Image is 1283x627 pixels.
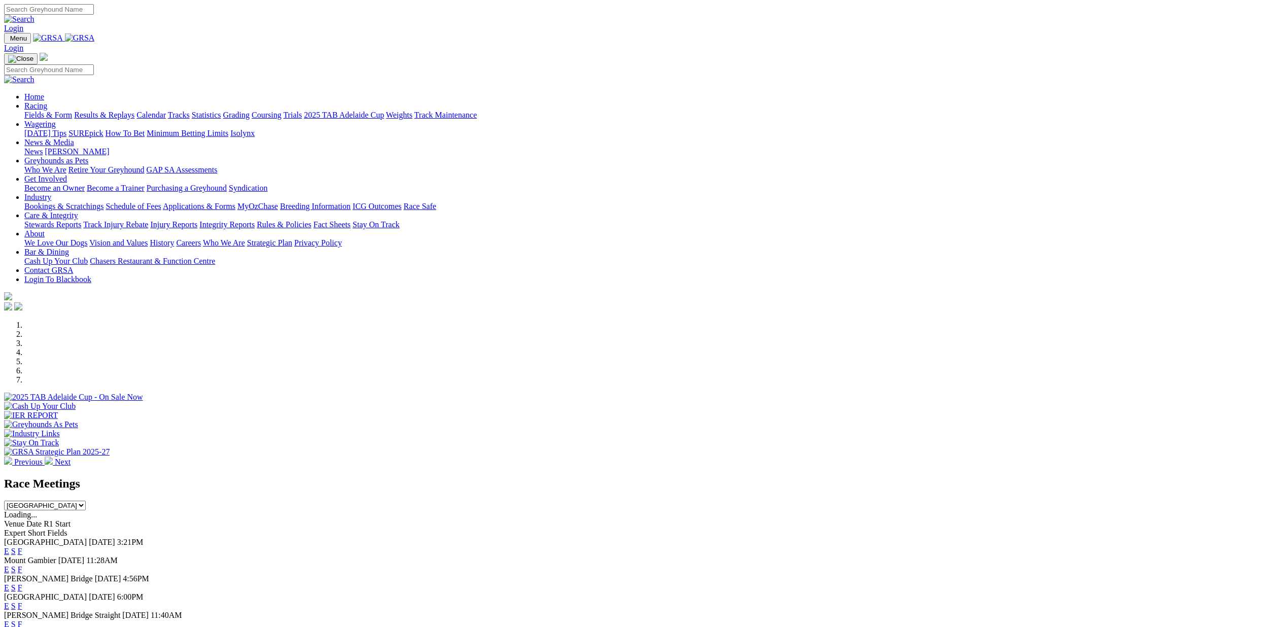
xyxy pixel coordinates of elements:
div: About [24,238,1279,248]
a: S [11,547,16,555]
span: Previous [14,458,43,466]
a: Minimum Betting Limits [147,129,228,137]
div: Industry [24,202,1279,211]
div: Care & Integrity [24,220,1279,229]
span: 11:40AM [151,611,182,619]
span: Menu [10,34,27,42]
a: Contact GRSA [24,266,73,274]
span: [PERSON_NAME] Bridge Straight [4,611,120,619]
a: Become an Owner [24,184,85,192]
a: Coursing [252,111,282,119]
a: Isolynx [230,129,255,137]
img: logo-grsa-white.png [40,53,48,61]
a: News & Media [24,138,74,147]
a: Fields & Form [24,111,72,119]
a: Injury Reports [150,220,197,229]
span: Next [55,458,71,466]
img: 2025 TAB Adelaide Cup - On Sale Now [4,393,143,402]
a: Wagering [24,120,56,128]
img: GRSA Strategic Plan 2025-27 [4,447,110,457]
span: 3:21PM [117,538,144,546]
span: [GEOGRAPHIC_DATA] [4,538,87,546]
a: About [24,229,45,238]
a: 2025 TAB Adelaide Cup [304,111,384,119]
span: 11:28AM [86,556,118,565]
a: F [18,602,22,610]
input: Search [4,4,94,15]
span: [DATE] [89,538,115,546]
a: Vision and Values [89,238,148,247]
a: Login [4,44,23,52]
a: [PERSON_NAME] [45,147,109,156]
h2: Race Meetings [4,477,1279,491]
a: S [11,583,16,592]
img: Close [8,55,33,63]
span: [DATE] [95,574,121,583]
a: SUREpick [68,129,103,137]
a: Tracks [168,111,190,119]
a: Applications & Forms [163,202,235,211]
img: Cash Up Your Club [4,402,76,411]
a: How To Bet [106,129,145,137]
img: chevron-left-pager-white.svg [4,457,12,465]
div: Greyhounds as Pets [24,165,1279,175]
a: MyOzChase [237,202,278,211]
a: [DATE] Tips [24,129,66,137]
a: Greyhounds as Pets [24,156,88,165]
a: Results & Replays [74,111,134,119]
img: chevron-right-pager-white.svg [45,457,53,465]
a: E [4,565,9,574]
a: Trials [283,111,302,119]
a: F [18,583,22,592]
img: GRSA [65,33,95,43]
img: GRSA [33,33,63,43]
img: logo-grsa-white.png [4,292,12,300]
span: Mount Gambier [4,556,56,565]
span: Loading... [4,510,37,519]
img: Greyhounds As Pets [4,420,78,429]
a: Careers [176,238,201,247]
span: 6:00PM [117,593,144,601]
span: [DATE] [89,593,115,601]
img: twitter.svg [14,302,22,310]
a: Login To Blackbook [24,275,91,284]
div: Wagering [24,129,1279,138]
a: S [11,565,16,574]
a: Fact Sheets [314,220,351,229]
span: Expert [4,529,26,537]
a: Race Safe [403,202,436,211]
a: Grading [223,111,250,119]
span: Fields [47,529,67,537]
a: Previous [4,458,45,466]
span: Short [28,529,46,537]
a: Bookings & Scratchings [24,202,103,211]
a: Schedule of Fees [106,202,161,211]
a: F [18,547,22,555]
a: History [150,238,174,247]
img: Industry Links [4,429,60,438]
a: Bar & Dining [24,248,69,256]
a: Login [4,24,23,32]
a: ICG Outcomes [353,202,401,211]
a: Syndication [229,184,267,192]
a: Track Maintenance [414,111,477,119]
a: F [18,565,22,574]
a: Strategic Plan [247,238,292,247]
span: [PERSON_NAME] Bridge [4,574,93,583]
a: Weights [386,111,412,119]
button: Toggle navigation [4,33,31,44]
span: R1 Start [44,519,71,528]
a: Industry [24,193,51,201]
a: Integrity Reports [199,220,255,229]
span: [DATE] [58,556,85,565]
div: Get Involved [24,184,1279,193]
a: Calendar [136,111,166,119]
a: E [4,547,9,555]
a: Stewards Reports [24,220,81,229]
img: Stay On Track [4,438,59,447]
a: Stay On Track [353,220,399,229]
a: Chasers Restaurant & Function Centre [90,257,215,265]
a: Home [24,92,44,101]
a: Racing [24,101,47,110]
img: facebook.svg [4,302,12,310]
